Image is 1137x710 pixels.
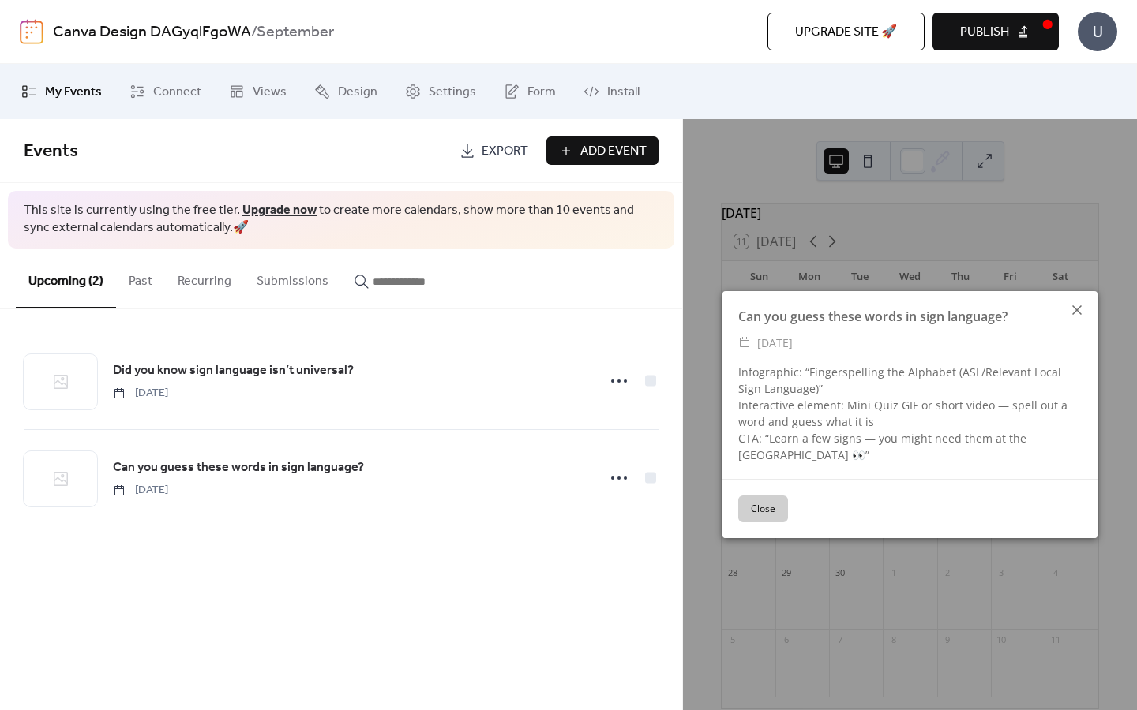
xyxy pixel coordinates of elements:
b: September [257,17,334,47]
a: Settings [393,70,488,113]
a: Views [217,70,298,113]
button: Upgrade site 🚀 [767,13,925,50]
a: My Events [9,70,114,113]
div: ​ [738,334,751,353]
span: [DATE] [757,334,793,353]
span: [DATE] [113,385,168,402]
b: / [251,17,257,47]
span: Connect [153,83,201,102]
span: Settings [429,83,476,102]
span: Export [482,142,528,161]
span: This site is currently using the free tier. to create more calendars, show more than 10 events an... [24,202,659,237]
span: Design [338,83,377,102]
button: Past [116,248,165,307]
a: Export [448,136,540,165]
span: Publish [960,23,1009,42]
a: Install [572,70,651,113]
span: Install [607,83,640,102]
a: Canva Design DAGyqlFgoWA [53,17,251,47]
a: Did you know sign language isn’t universal? [113,361,354,381]
a: Connect [118,70,213,113]
img: logo [20,19,43,44]
a: Form [492,70,568,113]
span: My Events [45,83,102,102]
a: Design [302,70,389,113]
span: Did you know sign language isn’t universal? [113,361,354,380]
button: Close [738,495,788,522]
a: Can you guess these words in sign language? [113,458,364,478]
span: Form [527,83,556,102]
a: Upgrade now [242,198,317,222]
button: Recurring [165,248,244,307]
button: Submissions [244,248,341,307]
span: Can you guess these words in sign language? [113,458,364,477]
div: Can you guess these words in sign language? [722,307,1098,326]
span: Views [253,83,287,102]
div: U [1078,12,1117,51]
span: Add Event [580,142,647,161]
span: [DATE] [113,482,168,499]
button: Add Event [546,136,659,165]
button: Upcoming (2) [16,248,116,308]
span: Events [24,134,78,169]
button: Publish [932,13,1059,50]
span: Upgrade site 🚀 [795,23,897,42]
div: Infographic: “Fingerspelling the Alphabet (ASL/Relevant Local Sign Language)” Interactive element... [722,364,1098,463]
